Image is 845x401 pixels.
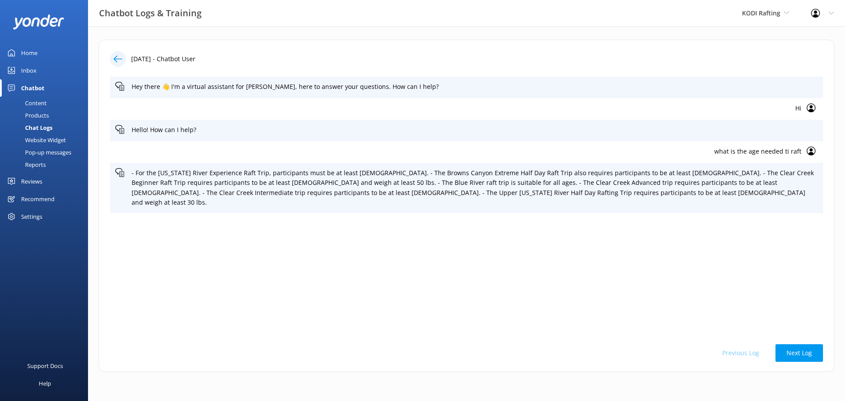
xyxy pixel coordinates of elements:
[5,146,88,158] a: Pop-up messages
[115,147,801,156] p: what is the age needed ti raft
[21,208,42,225] div: Settings
[115,103,801,113] p: Hi
[21,62,37,79] div: Inbox
[5,134,66,146] div: Website Widget
[5,121,52,134] div: Chat Logs
[13,15,64,29] img: yonder-white-logo.png
[132,168,818,208] p: - For the [US_STATE] River Experience Raft Trip, participants must be at least [DEMOGRAPHIC_DATA]...
[21,44,37,62] div: Home
[5,109,88,121] a: Products
[132,125,818,135] p: Hello! How can I help?
[5,97,88,109] a: Content
[5,158,88,171] a: Reports
[99,6,202,20] h3: Chatbot Logs & Training
[5,121,88,134] a: Chat Logs
[27,357,63,375] div: Support Docs
[5,97,47,109] div: Content
[21,79,44,97] div: Chatbot
[5,158,46,171] div: Reports
[5,134,88,146] a: Website Widget
[39,375,51,392] div: Help
[21,190,55,208] div: Recommend
[5,109,49,121] div: Products
[775,344,823,362] button: Next Log
[132,82,818,92] p: Hey there 👋 I'm a virtual assistant for [PERSON_NAME], here to answer your questions. How can I h...
[131,54,195,64] p: [DATE] - Chatbot User
[21,173,42,190] div: Reviews
[742,9,780,17] span: KODI Rafting
[5,146,71,158] div: Pop-up messages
